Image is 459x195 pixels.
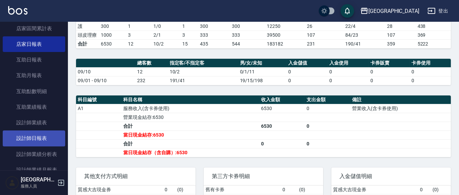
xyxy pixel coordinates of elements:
[76,95,122,104] th: 科目編號
[305,139,350,148] td: 0
[305,95,350,104] th: 支出金額
[305,122,350,130] td: 0
[122,104,259,113] td: 服務收入(含卡券使用)
[212,173,315,180] span: 第三方卡券明細
[176,185,196,194] td: ( 0 )
[126,31,152,39] td: 3
[265,22,305,31] td: 12250
[425,5,451,17] button: 登出
[181,31,198,39] td: 3
[305,104,350,113] td: 0
[3,115,65,130] a: 設計師業績表
[76,39,99,48] td: 合計
[328,76,369,85] td: 0
[3,84,65,99] a: 互助點數明細
[385,22,416,31] td: 28
[76,95,451,157] table: a dense table
[21,183,55,189] p: 服務人員
[181,39,198,48] td: 15
[357,4,422,18] button: [GEOGRAPHIC_DATA]
[265,31,305,39] td: 39500
[3,52,65,68] a: 互助日報表
[259,104,305,113] td: 6530
[265,39,305,48] td: 183182
[287,76,328,85] td: 0
[431,185,451,194] td: ( 0 )
[344,39,385,48] td: 190/41
[341,4,354,18] button: save
[152,31,181,39] td: 2 / 1
[76,59,451,85] table: a dense table
[8,6,27,15] img: Logo
[350,95,451,104] th: 備註
[181,22,198,31] td: 1
[259,139,305,148] td: 0
[76,76,135,85] td: 09/01 - 09/10
[168,67,238,76] td: 10/2
[281,185,297,194] td: 0
[198,39,230,48] td: 435
[331,185,418,194] td: 質感大吉現金券
[259,122,305,130] td: 6530
[305,31,344,39] td: 107
[122,139,259,148] td: 合計
[84,173,187,180] span: 其他支付方式明細
[198,31,230,39] td: 333
[3,130,65,146] a: 設計師日報表
[328,59,369,68] th: 入金使用
[126,22,152,31] td: 1
[135,76,168,85] td: 232
[287,59,328,68] th: 入金儲值
[99,31,126,39] td: 1000
[76,22,99,31] td: 護
[76,67,135,76] td: 09/10
[168,76,238,85] td: 191/41
[369,59,410,68] th: 卡券販賣
[76,104,122,113] td: A1
[204,185,281,194] td: 舊有卡券
[328,67,369,76] td: 0
[168,59,238,68] th: 指定客/不指定客
[99,39,126,48] td: 6530
[21,176,55,183] h5: [GEOGRAPHIC_DATA]
[297,185,323,194] td: ( 0 )
[135,59,168,68] th: 總客數
[230,39,265,48] td: 544
[163,185,176,194] td: 0
[230,22,265,31] td: 300
[339,173,443,180] span: 入金儲值明細
[5,176,19,190] img: Person
[259,95,305,104] th: 收入金額
[76,31,99,39] td: 頭皮理療
[369,67,410,76] td: 0
[122,130,259,139] td: 當日現金結存:6530
[198,22,230,31] td: 300
[3,68,65,83] a: 互助月報表
[3,36,65,52] a: 店家日報表
[385,39,416,48] td: 359
[3,162,65,178] a: 設計師業績月報表
[385,31,416,39] td: 107
[350,104,451,113] td: 營業收入(含卡券使用)
[410,59,451,68] th: 卡券使用
[135,67,168,76] td: 12
[122,113,259,122] td: 營業現金結存:6530
[122,148,259,157] td: 當日現金結存（含自購）:6530
[410,67,451,76] td: 0
[76,185,163,194] td: 質感大吉現金券
[122,95,259,104] th: 科目名稱
[369,76,410,85] td: 0
[238,67,287,76] td: 0/1/11
[368,7,419,15] div: [GEOGRAPHIC_DATA]
[99,22,126,31] td: 300
[344,31,385,39] td: 84 / 23
[410,76,451,85] td: 0
[152,22,181,31] td: 1 / 0
[287,67,328,76] td: 0
[238,76,287,85] td: 19/15/198
[152,39,181,48] td: 10/2
[238,59,287,68] th: 男/女/未知
[122,122,259,130] td: 合計
[3,146,65,162] a: 設計師業績分析表
[3,21,65,36] a: 店家區間累計表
